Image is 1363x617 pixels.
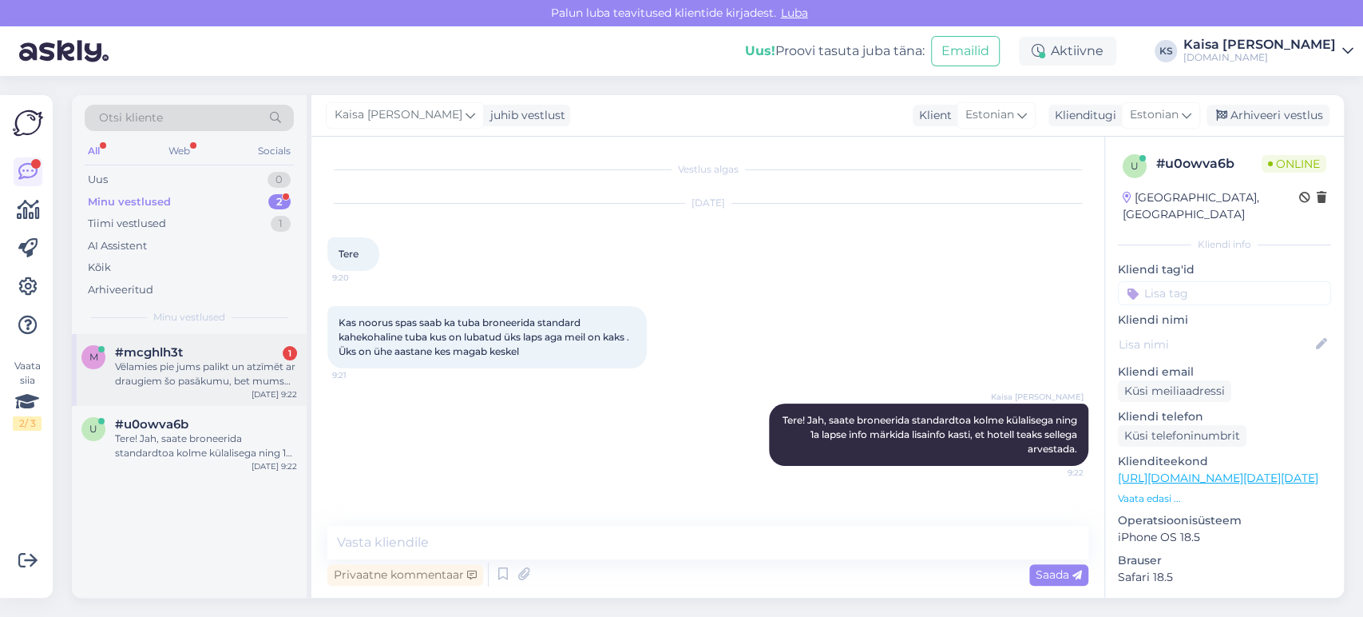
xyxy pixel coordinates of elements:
[13,416,42,431] div: 2 / 3
[327,564,483,586] div: Privaatne kommentaar
[327,162,1088,177] div: Vestlus algas
[1118,552,1331,569] p: Brauser
[339,248,359,260] span: Tere
[965,106,1014,124] span: Estonian
[1036,567,1082,582] span: Saada
[1206,105,1329,126] div: Arhiveeri vestlus
[1118,471,1318,485] a: [URL][DOMAIN_NAME][DATE][DATE]
[267,172,291,188] div: 0
[88,194,171,210] div: Minu vestlused
[13,108,43,138] img: Askly Logo
[85,141,103,161] div: All
[745,43,775,58] b: Uus!
[1183,38,1353,64] a: Kaisa [PERSON_NAME][DOMAIN_NAME]
[252,460,297,472] div: [DATE] 9:22
[1156,154,1262,173] div: # u0owva6b
[89,423,97,435] span: u
[88,282,153,298] div: Arhiveeritud
[1118,237,1331,252] div: Kliendi info
[1118,261,1331,278] p: Kliendi tag'id
[89,351,98,363] span: m
[115,417,188,432] span: #u0owva6b
[931,36,1000,66] button: Emailid
[1024,467,1084,479] span: 9:22
[1155,40,1177,62] div: KS
[1118,364,1331,380] p: Kliendi email
[88,172,108,188] div: Uus
[1118,512,1331,529] p: Operatsioonisüsteem
[271,216,291,232] div: 1
[88,216,166,232] div: Tiimi vestlused
[255,141,294,161] div: Socials
[1118,492,1331,506] p: Vaata edasi ...
[1119,336,1313,353] input: Lisa nimi
[1118,312,1331,328] p: Kliendi nimi
[913,107,952,124] div: Klient
[1123,189,1299,223] div: [GEOGRAPHIC_DATA], [GEOGRAPHIC_DATA]
[1118,529,1331,546] p: iPhone OS 18.5
[339,316,632,357] span: Kas noorus spas saab ka tuba broneerida standard kahekohaline tuba kus on lubatud üks laps aga me...
[1118,425,1246,447] div: Küsi telefoninumbrit
[335,106,462,124] span: Kaisa [PERSON_NAME]
[1118,281,1331,305] input: Lisa tag
[1131,160,1139,172] span: u
[1118,380,1231,402] div: Küsi meiliaadressi
[1048,107,1116,124] div: Klienditugi
[13,359,42,431] div: Vaata siia
[1130,106,1179,124] span: Estonian
[115,360,297,388] div: Vēlamies pie jums palikt un atzīmēt ar draugiem šo pasākumu, bet mums šis ir par dārgu.
[115,432,297,460] div: Tere! Jah, saate broneerida standardtoa kolme külalisega ning 1a lapse info märkida lisainfo kast...
[783,414,1080,455] span: Tere! Jah, saate broneerida standardtoa kolme külalisega ning 1a lapse info märkida lisainfo kast...
[165,141,193,161] div: Web
[115,345,183,360] span: #mcghlh3t
[88,238,147,254] div: AI Assistent
[332,272,392,284] span: 9:20
[745,42,925,61] div: Proovi tasuta juba täna:
[99,109,163,126] span: Otsi kliente
[991,391,1084,403] span: Kaisa [PERSON_NAME]
[332,369,392,381] span: 9:21
[1118,569,1331,586] p: Safari 18.5
[776,6,813,20] span: Luba
[88,260,111,276] div: Kõik
[1262,155,1326,173] span: Online
[327,196,1088,210] div: [DATE]
[268,194,291,210] div: 2
[1019,37,1116,66] div: Aktiivne
[1118,408,1331,425] p: Kliendi telefon
[1183,38,1336,51] div: Kaisa [PERSON_NAME]
[153,310,225,324] span: Minu vestlused
[1118,453,1331,470] p: Klienditeekond
[484,107,565,124] div: juhib vestlust
[252,388,297,400] div: [DATE] 9:22
[283,346,297,360] div: 1
[1183,51,1336,64] div: [DOMAIN_NAME]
